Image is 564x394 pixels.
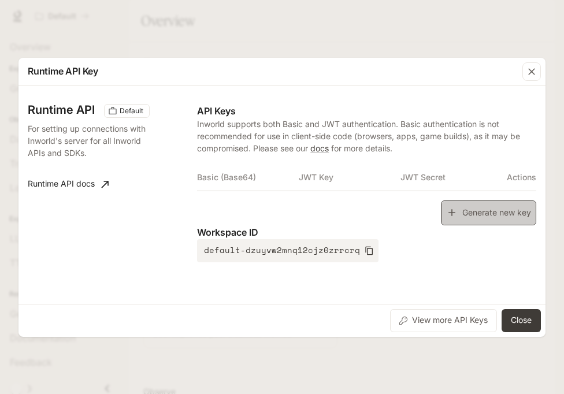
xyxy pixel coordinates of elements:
p: For setting up connections with Inworld's server for all Inworld APIs and SDKs. [28,122,148,159]
a: Runtime API docs [23,173,113,196]
p: Workspace ID [197,225,536,239]
th: Actions [502,163,536,191]
th: Basic (Base64) [197,163,299,191]
p: Inworld supports both Basic and JWT authentication. Basic authentication is not recommended for u... [197,118,536,154]
div: These keys will apply to your current workspace only [104,104,150,118]
p: API Keys [197,104,536,118]
button: Close [502,309,541,332]
th: JWT Secret [400,163,502,191]
button: Generate new key [441,200,536,225]
th: JWT Key [299,163,400,191]
a: docs [310,143,329,153]
span: Default [115,106,148,116]
button: default-dzuyvw2mnq12cjz0zrrcrq [197,239,379,262]
p: Runtime API Key [28,64,98,78]
h3: Runtime API [28,104,95,116]
button: View more API Keys [390,309,497,332]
